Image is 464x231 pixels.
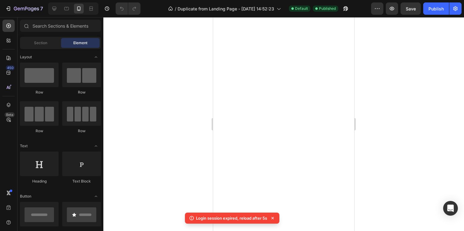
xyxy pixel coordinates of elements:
[40,5,43,12] p: 7
[62,90,101,95] div: Row
[2,2,46,15] button: 7
[62,128,101,134] div: Row
[319,6,336,11] span: Published
[428,6,444,12] div: Publish
[20,143,28,149] span: Text
[406,6,416,11] span: Save
[20,20,101,32] input: Search Sections & Elements
[20,179,59,184] div: Heading
[401,2,421,15] button: Save
[91,141,101,151] span: Toggle open
[443,201,458,216] div: Open Intercom Messenger
[213,17,354,231] iframe: Design area
[20,54,32,60] span: Layout
[20,90,59,95] div: Row
[20,194,31,199] span: Button
[34,40,47,46] span: Section
[423,2,449,15] button: Publish
[91,191,101,201] span: Toggle open
[91,52,101,62] span: Toggle open
[6,65,15,70] div: 450
[116,2,140,15] div: Undo/Redo
[175,6,176,12] span: /
[20,128,59,134] div: Row
[73,40,87,46] span: Element
[196,215,267,221] p: Login session expired, reload after 5s
[5,112,15,117] div: Beta
[295,6,308,11] span: Default
[178,6,274,12] span: Duplicate from Landing Page - [DATE] 14:52:23
[62,179,101,184] div: Text Block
